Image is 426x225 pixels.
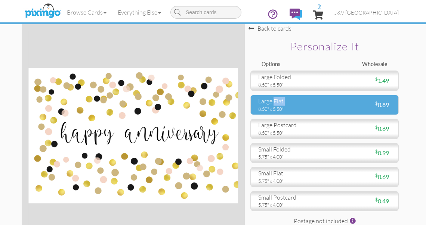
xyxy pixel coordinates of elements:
[375,197,378,202] sup: $
[317,3,321,10] span: 2
[258,121,319,129] div: large postcard
[258,153,319,160] div: 5.75" x 4.00"
[325,60,393,68] div: Wholesale
[375,76,378,82] sup: $
[375,124,378,130] sup: $
[112,3,167,22] a: Everything Else
[375,173,389,180] span: 0.69
[313,3,323,25] a: 2
[263,41,386,53] h2: Personalize it
[28,68,238,203] img: 20220519-184741-09aa629f6786-1500.jpg
[375,149,389,156] span: 0.99
[258,73,319,81] div: large folded
[334,9,399,16] span: J&V [GEOGRAPHIC_DATA]
[258,169,319,178] div: small flat
[375,149,378,154] sup: $
[23,2,62,21] img: pixingo logo
[375,197,389,204] span: 0.49
[258,193,319,202] div: small postcard
[329,3,404,22] a: J&V [GEOGRAPHIC_DATA]
[258,201,319,208] div: 5.75" x 4.00"
[256,60,324,68] div: Options
[290,9,302,20] img: comments.svg
[258,145,319,154] div: small folded
[375,125,389,132] span: 0.69
[375,100,378,106] sup: $
[375,101,389,108] span: 0.89
[61,3,112,22] a: Browse Cards
[258,129,319,136] div: 8.50" x 5.50"
[375,172,378,178] sup: $
[258,106,319,112] div: 8.50" x 5.50"
[258,97,319,106] div: large flat
[258,81,319,88] div: 8.50" x 5.50"
[170,6,241,19] input: Search cards
[258,178,319,184] div: 5.75" x 4.00"
[375,77,389,84] span: 1.49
